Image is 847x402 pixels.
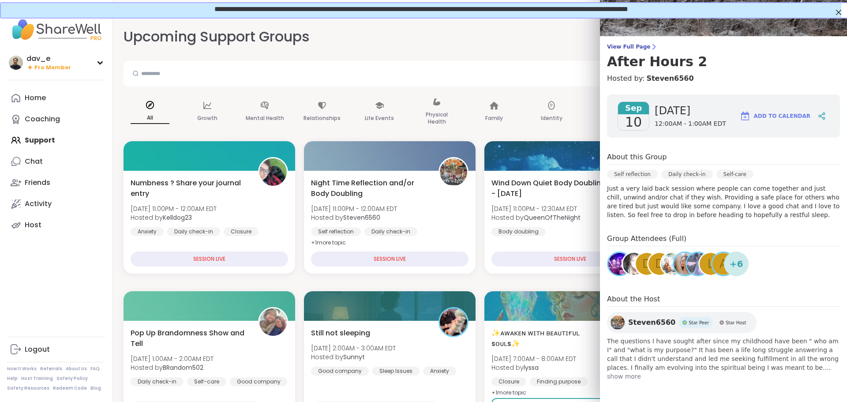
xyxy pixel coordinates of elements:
img: lyssa [687,253,709,275]
span: Hosted by [311,213,397,222]
span: Steven6560 [628,317,675,328]
a: Home [7,87,105,109]
span: Still not sleeping [311,328,370,338]
div: Coaching [25,114,60,124]
div: Chat [25,157,43,166]
div: Self reflection [311,227,361,236]
img: Steven6560 [611,316,625,330]
span: + 6 [730,257,743,271]
a: Chat [7,151,105,172]
h2: Upcoming Support Groups [124,27,310,47]
span: L [708,255,714,273]
a: View Full PageAfter Hours 2 [607,43,840,70]
div: Friends [25,178,50,188]
a: How It Works [7,366,37,372]
a: Redeem Code [53,385,87,391]
img: Steven6560 [440,158,467,186]
span: [DATE] [655,104,726,118]
div: SESSION LIVE [491,252,649,267]
img: ShareWell Logomark [740,111,750,121]
a: Safety Resources [7,385,49,391]
p: Identity [541,113,562,124]
a: Referrals [40,366,62,372]
span: Pro Member [34,64,71,71]
a: Friends [7,172,105,193]
img: Brandon84 [608,253,630,275]
div: Finding purpose [530,377,588,386]
a: Activity [7,193,105,214]
span: 12:00AM - 1:00AM EDT [655,120,726,128]
b: Kelldog23 [163,213,192,222]
div: Logout [25,345,50,354]
div: Good company [311,367,369,376]
img: irisanne [674,253,696,275]
span: Hosted by [131,363,214,372]
a: d [634,252,659,276]
span: d [642,255,651,273]
p: All [131,113,169,124]
div: Self-care [716,170,753,179]
div: Anxiety [423,367,456,376]
span: Star Peer [689,319,709,326]
span: A [720,255,727,273]
span: D [655,255,664,273]
p: Family [485,113,503,124]
span: [DATE] 2:00AM - 3:00AM EDT [311,344,396,353]
a: Brandon84 [607,252,632,276]
a: Blog [90,385,101,391]
span: Hosted by [491,213,581,222]
span: Sep [618,102,649,114]
h4: Group Attendees (Full) [607,233,840,246]
div: dav_e [26,54,71,64]
span: Hosted by [491,363,576,372]
img: Libby1520 [661,253,683,275]
div: SESSION LIVE [311,252,468,267]
a: lyssa [686,252,710,276]
p: Life Events [365,113,394,124]
div: Self-care [187,377,226,386]
span: Wind Down Quiet Body Doubling - [DATE] [491,178,609,199]
span: Star Host [726,319,746,326]
span: Pop Up Brandomness Show and Tell [131,328,248,349]
p: Mental Health [246,113,284,124]
h4: About the Host [607,294,840,307]
div: Sleep Issues [372,367,420,376]
p: Just a very laid back session where people can come together and just chill, unwind and/or chat i... [607,184,840,219]
div: Daily check-in [661,170,713,179]
a: FAQ [90,366,100,372]
div: Host [25,220,41,230]
span: [DATE] 11:00PM - 12:00AM EDT [311,204,397,213]
h4: Hosted by: [607,73,840,84]
div: Daily check-in [364,227,417,236]
b: Steven6560 [343,213,380,222]
a: irisanne [673,252,697,276]
img: Star Host [720,320,724,325]
img: Kelldog23 [259,158,287,186]
a: Host Training [21,376,53,382]
a: Logout [7,339,105,360]
div: Daily check-in [131,377,184,386]
p: Physical Health [417,109,456,127]
div: Daily check-in [167,227,220,236]
div: Good company [230,377,288,386]
span: [DATE] 11:00PM - 12:30AM EDT [491,204,581,213]
span: ✨ᴀᴡᴀᴋᴇɴ ᴡɪᴛʜ ʙᴇᴀᴜᴛɪғᴜʟ sᴏᴜʟs✨ [491,328,609,349]
a: Jinna [622,252,646,276]
p: Growth [197,113,217,124]
a: Help [7,376,18,382]
h4: About this Group [607,152,667,162]
span: [DATE] 7:00AM - 8:00AM EDT [491,354,576,363]
div: Body doubling [491,227,546,236]
img: Star Peer [682,320,687,325]
div: SESSION LIVE [131,252,288,267]
a: L [698,252,723,276]
b: Sunnyt [343,353,365,361]
div: Self reflection [607,170,658,179]
span: [DATE] 11:00PM - 12:00AM EDT [131,204,217,213]
span: Add to Calendar [754,112,810,120]
a: Host [7,214,105,236]
div: Anxiety [131,227,164,236]
span: Hosted by [311,353,396,361]
span: Night Time Reflection and/or Body Doubling [311,178,429,199]
img: Jinna [623,253,645,275]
